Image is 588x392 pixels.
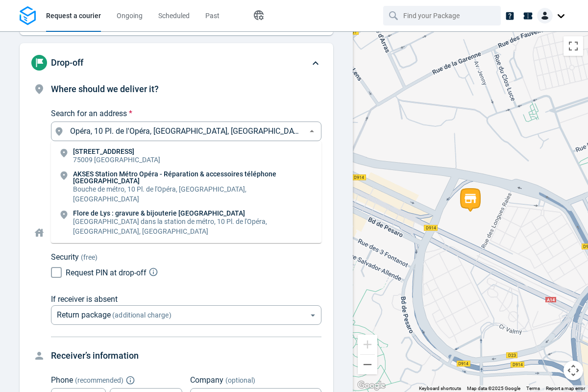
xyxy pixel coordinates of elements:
[73,217,314,236] p: [GEOGRAPHIC_DATA] dans la station de métro, 10 Pl. de l'Opéra, [GEOGRAPHIC_DATA], [GEOGRAPHIC_DATA]
[358,355,377,374] button: Zoom out
[20,43,333,82] div: Drop-off
[467,386,520,391] span: Map data ©2025 Google
[46,12,101,20] span: Request a courier
[205,12,220,20] span: Past
[127,377,133,383] button: Explain "Recommended"
[51,349,321,363] h4: Receiver’s information
[51,251,79,263] p: Security
[117,12,143,20] span: Ongoing
[563,361,583,380] button: Map camera controls
[73,171,314,184] p: AKSES Station Métro Opéra - Réparation & accessoires téléphone [GEOGRAPHIC_DATA]
[526,386,540,391] a: Terms
[51,375,73,385] span: Phone
[51,305,321,325] div: Return package
[51,294,118,304] span: If receiver is absent
[51,84,159,94] span: Where should we deliver it?
[537,8,553,24] img: Client
[355,379,388,392] a: Open this area in Google Maps (opens a new window)
[66,268,147,277] span: Request PIN at drop-off
[225,376,255,384] span: (optional)
[355,379,388,392] img: Google
[75,376,123,384] span: ( recommended )
[73,155,160,165] p: 75009 [GEOGRAPHIC_DATA]
[358,335,377,354] button: Zoom in
[190,375,223,385] span: Company
[563,36,583,56] button: Toggle fullscreen view
[546,386,585,391] a: Report a map error
[81,252,98,262] span: (free)
[419,385,461,392] button: Keyboard shortcuts
[73,210,314,217] p: Flore de Lys : gravure & bijouterie [GEOGRAPHIC_DATA]
[73,184,314,204] p: Bouche de métro, 10 Pl. de l'Opéra, [GEOGRAPHIC_DATA], [GEOGRAPHIC_DATA]
[403,6,483,25] input: Find your Package
[73,148,160,155] p: [STREET_ADDRESS]
[150,269,156,275] button: Explain PIN code request
[20,6,36,25] img: Logo
[158,12,190,20] span: Scheduled
[111,311,171,319] span: (additional charge)
[51,109,127,118] span: Search for an address
[51,57,83,68] span: Drop-off
[306,125,318,138] button: Close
